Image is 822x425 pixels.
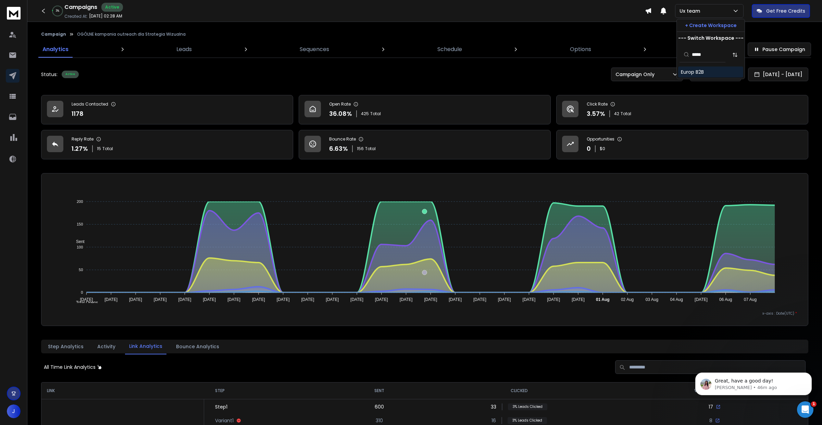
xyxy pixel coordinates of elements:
[71,239,85,244] span: Sent
[685,358,822,406] iframe: Intercom notifications message
[125,339,166,354] button: Link Analytics
[7,7,21,20] img: logo
[329,136,356,142] p: Bounce Rate
[329,144,348,154] p: 6.63 %
[299,95,551,124] a: Open Rate36.08%425Total
[329,109,352,119] p: 36.08 %
[695,297,708,302] tspan: [DATE]
[375,297,388,302] tspan: [DATE]
[587,136,614,142] p: Opportunities
[498,297,511,302] tspan: [DATE]
[102,146,113,151] span: Total
[547,297,560,302] tspan: [DATE]
[424,297,437,302] tspan: [DATE]
[566,41,595,58] a: Options
[680,8,703,14] p: Ux team
[370,111,381,117] span: Total
[77,222,83,226] tspan: 150
[400,297,413,302] tspan: [DATE]
[215,417,234,424] p: Variant 1
[376,417,383,424] p: 310
[357,146,364,151] span: 156
[350,297,363,302] tspan: [DATE]
[491,403,547,410] div: 33
[38,41,73,58] a: Analytics
[77,245,83,249] tspan: 100
[93,339,120,354] button: Activity
[587,144,591,154] p: 0
[72,136,94,142] p: Reply Rate
[81,290,83,294] tspan: 0
[329,101,351,107] p: Open Rate
[523,297,536,302] tspan: [DATE]
[622,382,808,399] th: VIEW LEADS CLICKED
[556,130,808,159] a: Opportunities0$0
[299,130,551,159] a: Bounce Rate6.63%156Total
[215,403,227,410] p: Step 1
[252,297,265,302] tspan: [DATE]
[709,417,712,424] p: 8
[41,71,58,78] p: Status:
[41,130,293,159] a: Reply Rate1.27%15Total
[556,95,808,124] a: Click Rate3.57%42Total
[79,268,83,272] tspan: 50
[7,404,21,418] button: J
[342,382,416,399] th: SENT
[614,111,619,117] span: 42
[677,19,745,32] button: + Create Workspace
[587,109,605,119] p: 3.57 %
[449,297,462,302] tspan: [DATE]
[44,339,88,354] button: Step Analytics
[41,32,66,37] button: Campaign
[41,95,293,124] a: Leads Contacted1178
[172,41,196,58] a: Leads
[204,382,342,399] th: STEP
[417,382,622,399] th: CLICKED
[797,401,813,418] iframe: Intercom live chat
[62,71,79,78] div: Active
[587,101,608,107] p: Click Rate
[572,297,585,302] tspan: [DATE]
[80,297,93,302] tspan: [DATE]
[72,101,108,107] p: Leads Contacted
[473,297,486,302] tspan: [DATE]
[685,22,737,29] p: + Create Workspace
[89,13,122,19] p: [DATE] 02:28 AM
[52,311,797,316] p: x-axis : Date(UTC)
[621,297,634,302] tspan: 02 Aug
[744,297,757,302] tspan: 07 Aug
[64,14,88,19] p: Created At:
[748,42,811,56] button: Pause Campaign
[300,45,329,53] p: Sequences
[326,297,339,302] tspan: [DATE]
[365,146,376,151] span: Total
[72,109,84,119] p: 1178
[600,146,605,151] p: $ 0
[64,3,97,11] h1: Campaigns
[811,401,817,407] span: 1
[678,35,744,41] p: --- Switch Workspace ---
[172,339,223,354] button: Bounce Analytics
[621,111,631,117] span: Total
[77,199,83,204] tspan: 200
[748,68,808,81] button: [DATE] - [DATE]
[766,8,805,14] p: Get Free Credits
[296,41,333,58] a: Sequences
[277,297,290,302] tspan: [DATE]
[719,297,732,302] tspan: 06 Aug
[752,4,810,18] button: Get Free Credits
[728,48,742,62] button: Sort by Sort A-Z
[154,297,167,302] tspan: [DATE]
[433,41,466,58] a: Schedule
[72,144,88,154] p: 1.27 %
[77,32,186,37] p: OGÓLNE kampania outreach dla Strategia Wizualna
[709,403,721,410] div: 17
[646,297,658,302] tspan: 03 Aug
[508,417,547,424] p: 3 % Leads Clicked
[56,9,59,13] p: 3 %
